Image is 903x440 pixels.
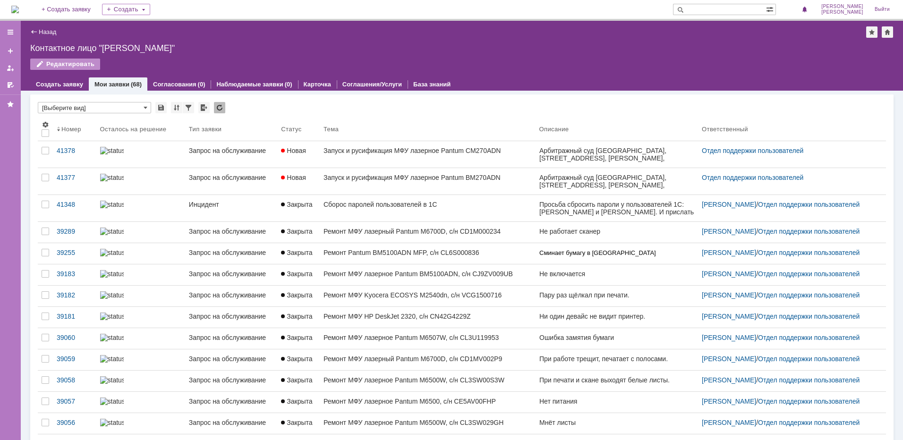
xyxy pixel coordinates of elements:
a: Наблюдаемые заявки [216,81,283,88]
div: (0) [198,81,205,88]
a: Новая [277,141,320,168]
a: Закрыта [277,349,320,370]
a: Карточка [304,81,331,88]
div: Запрос на обслуживание [189,334,273,341]
th: Номер [53,117,96,141]
th: Статус [277,117,320,141]
a: 41348 [53,195,96,221]
a: Запрос на обслуживание [185,392,277,413]
div: Описание [539,126,569,133]
a: Запрос на обслуживание [185,371,277,391]
img: statusbar-100 (1).png [100,355,124,363]
div: Добавить в избранное [866,26,877,38]
div: 39059 [57,355,93,363]
div: Ремонт МФУ лазерное Pantum M6500W, с/н CL3SW029GH [324,419,532,426]
a: statusbar-60 (1).png [96,195,185,221]
a: Закрыта [277,392,320,413]
a: [PERSON_NAME] [702,355,756,363]
div: Фильтрация... [183,102,194,113]
a: Мои согласования [3,77,18,93]
img: statusbar-100 (1).png [100,174,124,181]
a: Закрыта [277,286,320,306]
img: statusbar-60 (1).png [100,201,124,208]
div: / [702,313,875,320]
div: Ремонт МФУ лазерное Pantum BM5100ADN, с/н CJ9ZV009UB [324,270,532,278]
span: Настройки [42,121,49,128]
a: Назад [39,28,56,35]
div: (68) [131,81,142,88]
span: Закрыта [281,249,312,256]
span: Закрыта [281,270,312,278]
img: statusbar-100 (1).png [100,228,124,235]
div: Запрос на обслуживание [189,419,273,426]
div: Ответственный [702,126,748,133]
a: 39182 [53,286,96,306]
a: Согласования [153,81,196,88]
a: 41378 [53,141,96,168]
div: 39182 [57,291,93,299]
a: Закрыта [277,413,320,434]
img: statusbar-40 (1).png [100,270,124,278]
div: Запрос на обслуживание [189,355,273,363]
a: [PERSON_NAME] [702,334,756,341]
a: statusbar-100 (1).png [96,168,185,195]
a: Отдел поддержки пользователей [758,270,860,278]
a: Запрос на обслуживание [185,264,277,285]
div: Инцидент [189,201,273,208]
a: [PERSON_NAME] [702,398,756,405]
a: Соглашения/Услуги [342,81,402,88]
a: Запрос на обслуживание [185,168,277,195]
span: Закрыта [281,291,312,299]
a: statusbar-100 (1).png [96,349,185,370]
div: Запрос на обслуживание [189,270,273,278]
div: / [702,270,875,278]
img: statusbar-60 (1).png [100,291,124,299]
a: [PERSON_NAME] [702,313,756,320]
span: Новая [281,147,306,154]
div: Осталось на решение [100,126,167,133]
img: statusbar-0 (1).png [100,249,124,256]
th: Тема [320,117,536,141]
span: Закрыта [281,419,312,426]
div: 41378 [57,147,93,154]
div: Ремонт Pantum BM5100ADN MFP, с/н CL6S000836 [324,249,532,256]
span: Новая [281,174,306,181]
a: Отдел поддержки пользователей [758,419,860,426]
div: Запрос на обслуживание [189,147,273,154]
a: statusbar-100 (1).png [96,141,185,168]
div: Ремонт МФУ лазерное Pantum M6507W, с/н CL3U119953 [324,334,532,341]
a: Закрыта [277,243,320,264]
a: statusbar-100 (1).png [96,371,185,391]
a: Ремонт МФУ лазерное Pantum M6500, с/н CE5AV00FHP [320,392,536,413]
div: Запрос на обслуживание [189,398,273,405]
a: Запрос на обслуживание [185,286,277,306]
a: statusbar-0 (1).png [96,243,185,264]
a: [PERSON_NAME] [702,228,756,235]
a: [PERSON_NAME] [702,270,756,278]
div: Сортировка... [171,102,182,113]
img: statusbar-100 (1).png [100,376,124,384]
span: Закрыта [281,398,312,405]
a: 39059 [53,349,96,370]
a: 39060 [53,328,96,349]
a: Отдел поддержки пользователей [758,398,860,405]
a: Ремонт МФУ лазерное Pantum M6507W, с/н CL3U119953 [320,328,536,349]
a: 39255 [53,243,96,264]
span: Закрыта [281,355,312,363]
a: Отдел поддержки пользователей [758,291,860,299]
a: Новая [277,168,320,195]
div: Сделать домашней страницей [882,26,893,38]
span: Расширенный поиск [766,4,775,13]
a: Запуск и русификация МФУ лазерное Pantum BM270ADN [320,168,536,195]
a: 39183 [53,264,96,285]
div: 39058 [57,376,93,384]
a: Закрыта [277,307,320,328]
div: (0) [285,81,292,88]
div: Тип заявки [189,126,221,133]
div: 39289 [57,228,93,235]
a: Запрос на обслуживание [185,349,277,370]
div: Обновлять список [214,102,225,113]
a: Отдел поддержки пользователей [758,249,860,256]
div: Экспорт списка [198,102,210,113]
a: statusbar-100 (1).png [96,413,185,434]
